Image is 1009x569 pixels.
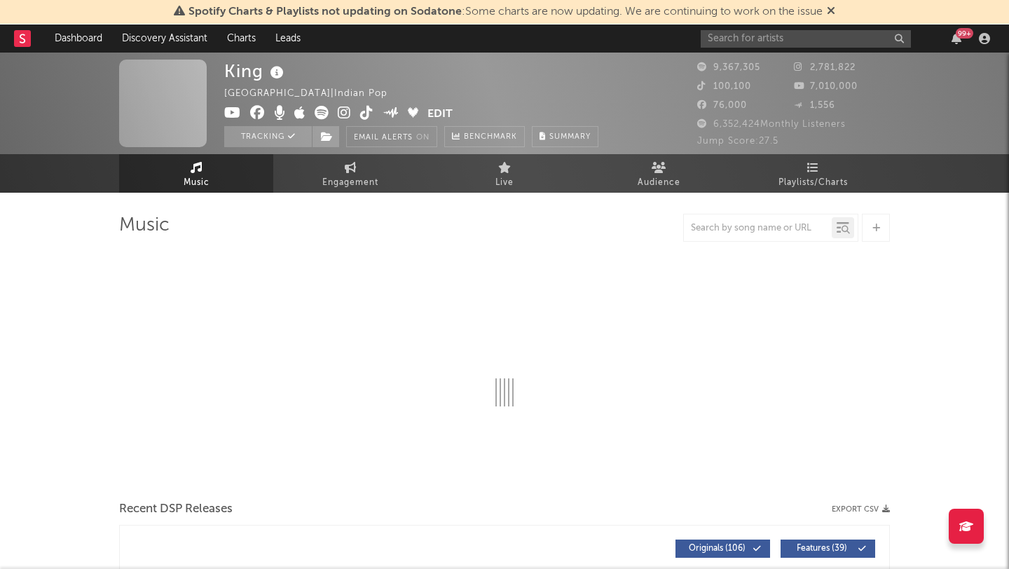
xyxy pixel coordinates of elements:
[697,137,778,146] span: Jump Score: 27.5
[781,540,875,558] button: Features(39)
[790,544,854,553] span: Features ( 39 )
[346,126,437,147] button: Email AlertsOn
[444,126,525,147] a: Benchmark
[832,505,890,514] button: Export CSV
[697,82,751,91] span: 100,100
[956,28,973,39] div: 99 +
[427,106,453,123] button: Edit
[416,134,430,142] em: On
[188,6,823,18] span: : Some charts are now updating. We are continuing to work on the issue
[549,133,591,141] span: Summary
[119,154,273,193] a: Music
[119,501,233,518] span: Recent DSP Releases
[224,126,312,147] button: Tracking
[794,101,835,110] span: 1,556
[427,154,582,193] a: Live
[112,25,217,53] a: Discovery Assistant
[685,544,749,553] span: Originals ( 106 )
[684,223,832,234] input: Search by song name or URL
[675,540,770,558] button: Originals(106)
[827,6,835,18] span: Dismiss
[638,174,680,191] span: Audience
[184,174,210,191] span: Music
[217,25,266,53] a: Charts
[322,174,378,191] span: Engagement
[495,174,514,191] span: Live
[188,6,462,18] span: Spotify Charts & Playlists not updating on Sodatone
[266,25,310,53] a: Leads
[697,120,846,129] span: 6,352,424 Monthly Listeners
[582,154,736,193] a: Audience
[532,126,598,147] button: Summary
[697,101,747,110] span: 76,000
[697,63,760,72] span: 9,367,305
[45,25,112,53] a: Dashboard
[794,63,856,72] span: 2,781,822
[736,154,890,193] a: Playlists/Charts
[794,82,858,91] span: 7,010,000
[952,33,961,44] button: 99+
[224,85,404,102] div: [GEOGRAPHIC_DATA] | Indian Pop
[778,174,848,191] span: Playlists/Charts
[224,60,287,83] div: King
[701,30,911,48] input: Search for artists
[464,129,517,146] span: Benchmark
[273,154,427,193] a: Engagement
